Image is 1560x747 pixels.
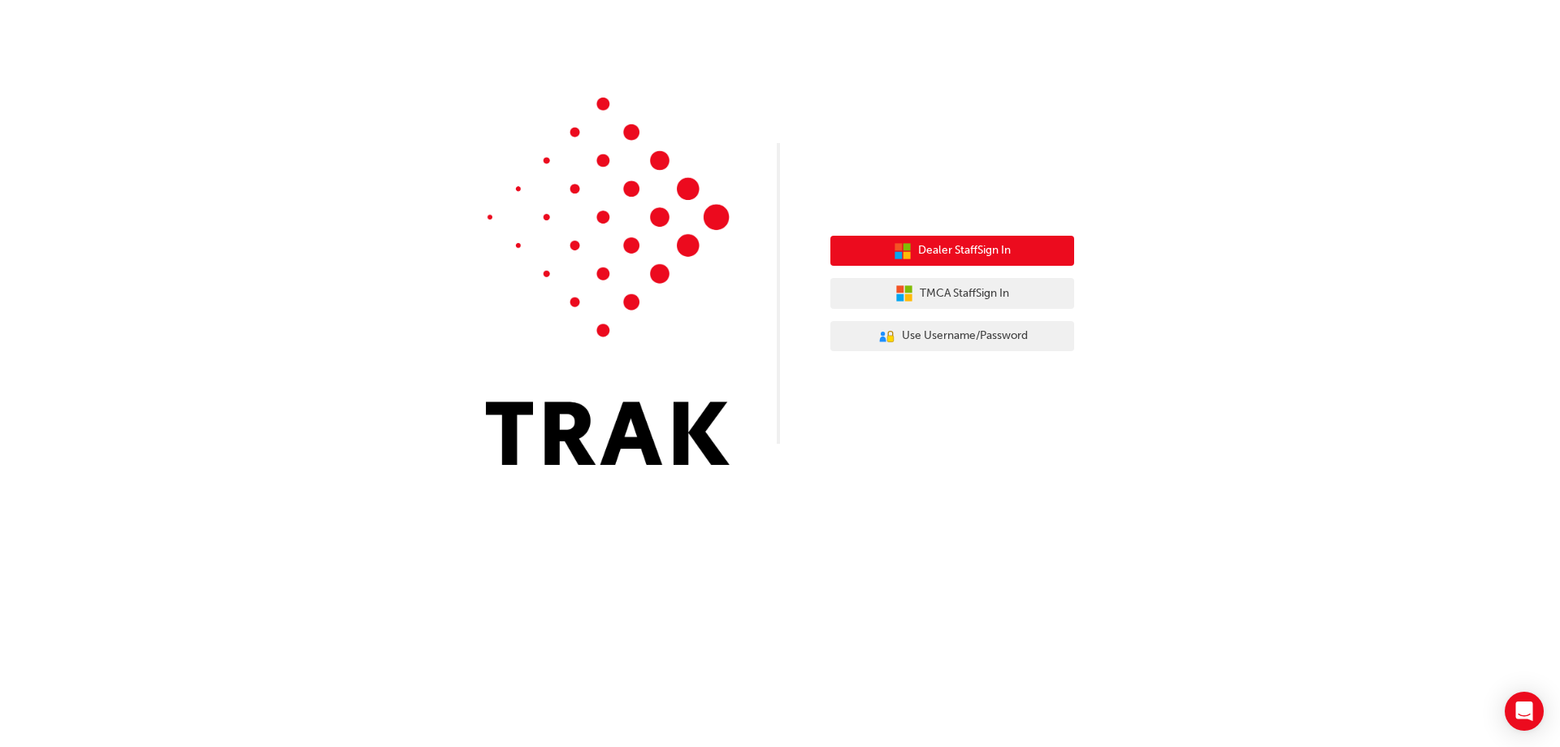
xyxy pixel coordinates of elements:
[902,327,1028,345] span: Use Username/Password
[920,284,1009,303] span: TMCA Staff Sign In
[1505,692,1544,731] div: Open Intercom Messenger
[830,236,1074,267] button: Dealer StaffSign In
[830,278,1074,309] button: TMCA StaffSign In
[830,321,1074,352] button: Use Username/Password
[486,98,730,465] img: Trak
[918,241,1011,260] span: Dealer Staff Sign In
